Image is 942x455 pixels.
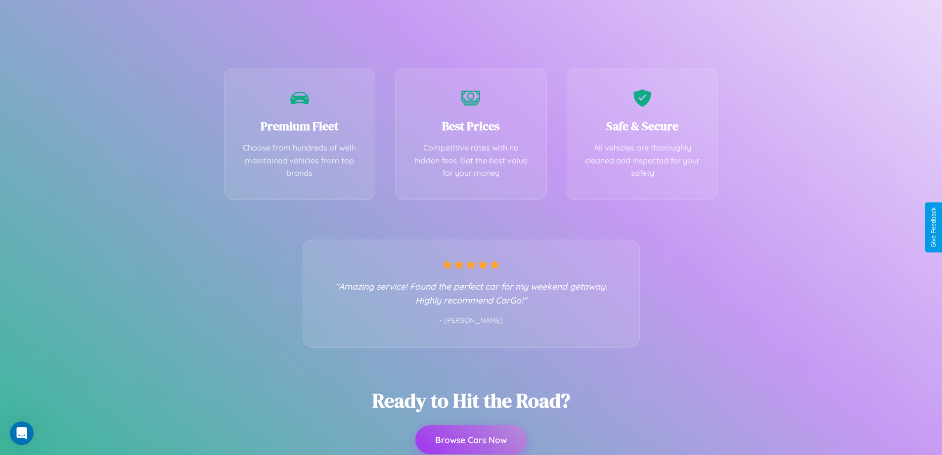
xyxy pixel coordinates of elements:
[372,387,570,414] h2: Ready to Hit the Road?
[239,142,360,180] p: Choose from hundreds of well-maintained vehicles from top brands
[410,118,532,134] h3: Best Prices
[582,118,703,134] h3: Safe & Secure
[582,142,703,180] p: All vehicles are thoroughly cleaned and inspected for your safety
[323,314,620,327] p: - [PERSON_NAME]
[410,142,532,180] p: Competitive rates with no hidden fees. Get the best value for your money
[930,207,937,248] div: Give Feedback
[239,118,360,134] h3: Premium Fleet
[323,279,620,307] p: "Amazing service! Found the perfect car for my weekend getaway. Highly recommend CarGo!"
[10,421,34,445] iframe: Intercom live chat
[415,425,527,454] button: Browse Cars Now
